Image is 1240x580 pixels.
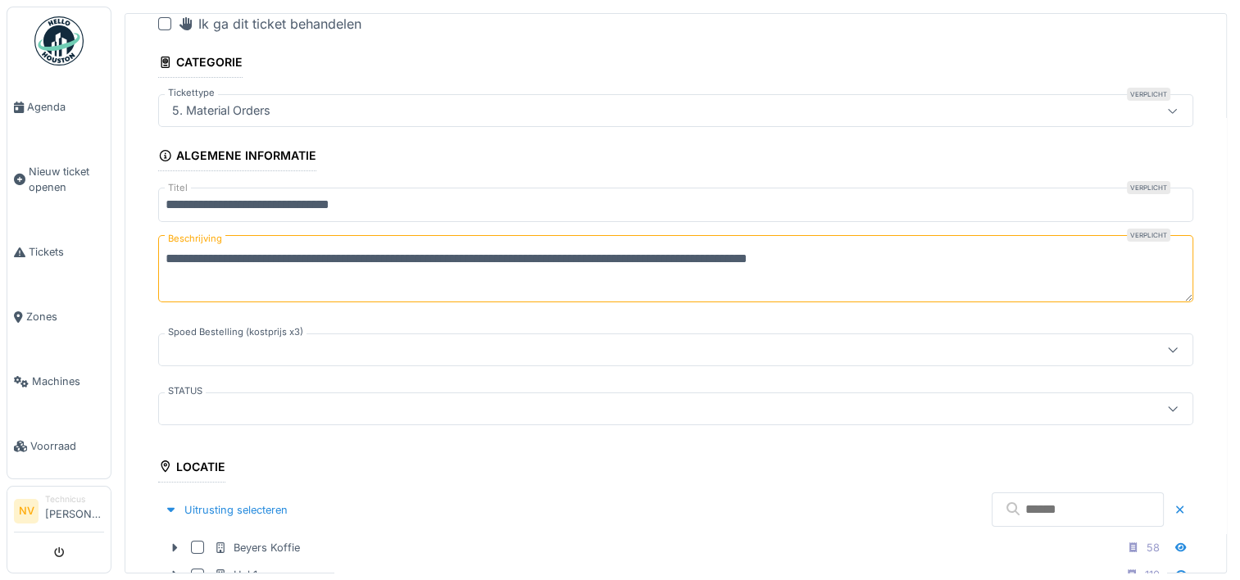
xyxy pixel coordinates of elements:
[1127,229,1170,242] div: Verplicht
[14,493,104,532] a: NV Technicus[PERSON_NAME]
[7,75,111,139] a: Agenda
[27,99,104,115] span: Agenda
[158,50,243,78] div: Categorie
[1127,88,1170,101] div: Verplicht
[34,16,84,66] img: Badge_color-CXgf-gQk.svg
[32,374,104,389] span: Machines
[178,14,361,34] div: Ik ga dit ticket behandelen
[30,438,104,454] span: Voorraad
[165,181,191,195] label: Titel
[45,493,104,528] li: [PERSON_NAME]
[165,384,206,398] label: STATUS
[7,414,111,478] a: Voorraad
[29,164,104,195] span: Nieuw ticket openen
[1127,181,1170,194] div: Verplicht
[214,540,300,555] div: Beyers Koffie
[158,455,225,483] div: Locatie
[165,229,225,249] label: Beschrijving
[7,349,111,414] a: Machines
[14,499,39,523] li: NV
[165,86,218,100] label: Tickettype
[7,284,111,349] a: Zones
[158,499,294,521] div: Uitrusting selecteren
[7,139,111,220] a: Nieuw ticket openen
[45,493,104,505] div: Technicus
[29,244,104,260] span: Tickets
[1147,540,1160,555] div: 58
[165,325,307,339] label: Spoed Bestelling (kostprijs x3)
[158,143,316,171] div: Algemene informatie
[7,220,111,284] a: Tickets
[166,102,277,120] div: 5. Material Orders
[26,309,104,324] span: Zones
